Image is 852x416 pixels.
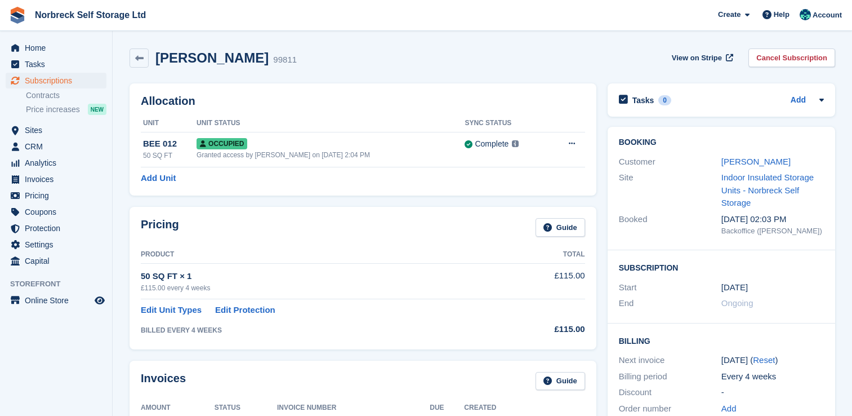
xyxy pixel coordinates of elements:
div: 0 [658,95,671,105]
span: Price increases [26,104,80,115]
div: Next invoice [619,354,721,367]
a: menu [6,139,106,154]
div: Billing period [619,370,721,383]
div: 50 SQ FT × 1 [141,270,503,283]
a: Add Unit [141,172,176,185]
div: 99811 [273,54,297,67]
div: Granted access by [PERSON_NAME] on [DATE] 2:04 PM [197,150,465,160]
span: Coupons [25,204,92,220]
div: NEW [88,104,106,115]
div: £115.00 every 4 weeks [141,283,503,293]
span: Invoices [25,171,92,187]
a: menu [6,73,106,88]
div: £115.00 [503,323,585,336]
span: Capital [25,253,92,269]
th: Product [141,246,503,264]
span: Protection [25,220,92,236]
h2: Allocation [141,95,585,108]
div: 50 SQ FT [143,151,197,161]
img: icon-info-grey-7440780725fd019a000dd9b08b2336e03edf1995a4989e88bcd33f0948082b44.svg [512,140,519,147]
th: Unit Status [197,114,465,132]
a: menu [6,204,106,220]
a: menu [6,56,106,72]
a: Preview store [93,294,106,307]
div: BEE 012 [143,138,197,151]
span: Storefront [10,278,112,290]
div: - [721,386,824,399]
div: Discount [619,386,721,399]
a: menu [6,293,106,308]
a: Add [721,402,737,415]
div: Order number [619,402,721,415]
a: Cancel Subscription [748,48,835,67]
div: End [619,297,721,310]
th: Unit [141,114,197,132]
div: Site [619,171,721,210]
th: Total [503,246,585,264]
a: menu [6,188,106,203]
div: Start [619,281,721,294]
img: Sally King [800,9,811,20]
span: Create [718,9,741,20]
a: Guide [536,372,585,391]
div: Customer [619,156,721,169]
span: Pricing [25,188,92,203]
a: Edit Protection [215,304,275,317]
a: menu [6,155,106,171]
a: menu [6,220,106,236]
a: View on Stripe [667,48,735,67]
a: Contracts [26,90,106,101]
div: Complete [475,138,508,150]
img: stora-icon-8386f47178a22dfd0bd8f6a31ec36ba5ce8667c1dd55bd0f319d3a0aa187defe.svg [9,7,26,24]
a: Add [791,94,806,107]
span: Home [25,40,92,56]
a: Price increases NEW [26,103,106,116]
div: Every 4 weeks [721,370,824,383]
a: Guide [536,218,585,237]
h2: Billing [619,335,824,346]
div: Booked [619,213,721,237]
th: Sync Status [465,114,548,132]
span: Subscriptions [25,73,92,88]
div: BILLED EVERY 4 WEEKS [141,325,503,335]
h2: Subscription [619,262,824,273]
span: Sites [25,122,92,138]
a: Edit Unit Types [141,304,202,317]
a: [PERSON_NAME] [721,157,791,166]
div: [DATE] ( ) [721,354,824,367]
span: Tasks [25,56,92,72]
h2: Tasks [632,95,654,105]
a: Indoor Insulated Storage Units - Norbreck Self Storage [721,172,814,207]
span: Help [774,9,789,20]
span: Analytics [25,155,92,171]
span: Occupied [197,138,247,149]
span: Online Store [25,293,92,308]
td: £115.00 [503,263,585,299]
span: Ongoing [721,298,753,308]
h2: Invoices [141,372,186,391]
a: Norbreck Self Storage Ltd [30,6,150,24]
a: menu [6,171,106,187]
div: [DATE] 02:03 PM [721,213,824,226]
a: menu [6,237,106,253]
h2: [PERSON_NAME] [155,50,269,65]
a: menu [6,122,106,138]
div: Backoffice ([PERSON_NAME]) [721,225,824,237]
a: menu [6,253,106,269]
span: Account [813,10,842,21]
a: menu [6,40,106,56]
a: Reset [753,355,775,365]
span: View on Stripe [672,52,722,64]
h2: Pricing [141,218,179,237]
h2: Booking [619,138,824,147]
span: Settings [25,237,92,253]
span: CRM [25,139,92,154]
time: 2025-08-03 23:00:00 UTC [721,281,748,294]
